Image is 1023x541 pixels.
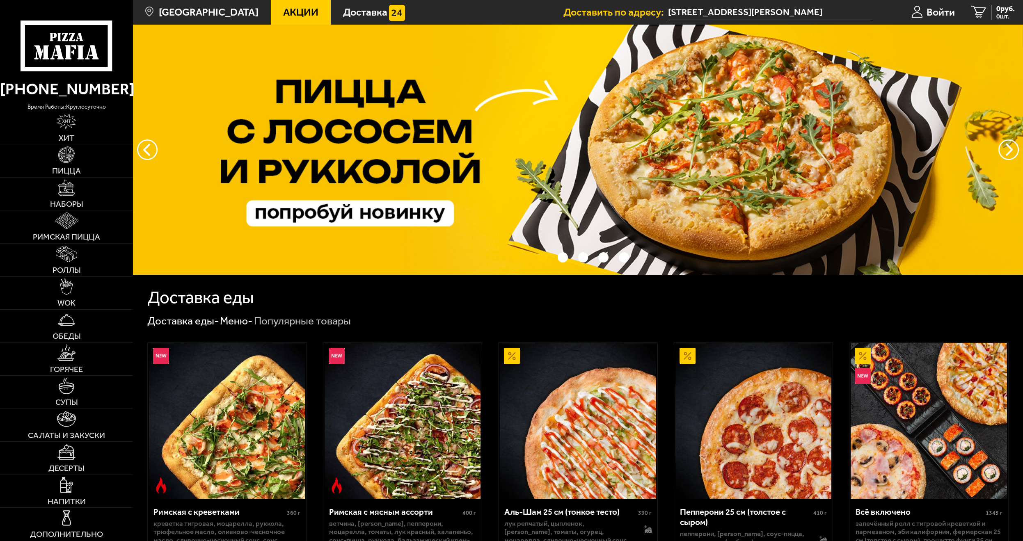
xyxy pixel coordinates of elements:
span: 1345 г [986,509,1002,516]
img: Римская с мясным ассорти [325,343,481,499]
img: Острое блюдо [329,477,345,493]
img: Аль-Шам 25 см (тонкое тесто) [500,343,656,499]
button: точки переключения [558,252,568,263]
img: Акционный [504,348,520,364]
button: точки переключения [598,252,609,263]
a: АкционныйАль-Шам 25 см (тонкое тесто) [499,343,657,499]
img: Акционный [855,348,871,364]
img: Пепперони 25 см (толстое с сыром) [675,343,831,499]
div: Пепперони 25 см (толстое с сыром) [680,507,811,527]
a: АкционныйНовинкаВсё включено [849,343,1008,499]
div: Всё включено [856,507,984,517]
div: Аль-Шам 25 см (тонкое тесто) [504,507,636,517]
span: Напитки [48,498,86,506]
span: 410 г [813,509,827,516]
span: Римская пицца [33,233,100,241]
img: 15daf4d41897b9f0e9f617042186c801.svg [389,5,405,21]
span: 360 г [287,509,300,516]
a: Меню- [220,315,252,327]
img: Острое блюдо [153,477,169,493]
span: 400 г [462,509,476,516]
button: точки переключения [619,252,629,263]
span: 390 г [638,509,652,516]
button: точки переключения [578,252,588,263]
input: Ваш адрес доставки [668,5,873,20]
span: Супы [55,398,78,406]
img: Новинка [329,348,345,364]
span: [GEOGRAPHIC_DATA] [159,7,259,18]
span: Десерты [48,464,85,473]
button: предыдущий [998,139,1019,160]
span: Войти [927,7,955,18]
span: Доставить по адресу: [563,7,668,18]
img: Новинка [855,368,871,384]
span: 0 руб. [996,5,1015,12]
span: Обеды [53,332,81,340]
span: Акции [283,7,318,18]
h1: Доставка еды [147,289,254,306]
span: Роллы [53,266,81,274]
a: Доставка еды- [147,315,219,327]
button: следующий [137,139,158,160]
span: Горячее [50,365,83,374]
img: Римская с креветками [149,343,305,499]
div: Римская с креветками [153,507,285,517]
div: Популярные товары [254,314,351,328]
span: Дополнительно [30,530,103,539]
span: Наборы [50,200,83,208]
a: НовинкаОстрое блюдоРимская с креветками [148,343,307,499]
div: Римская с мясным ассорти [329,507,460,517]
span: 0 шт. [996,13,1015,20]
span: Доставка [343,7,387,18]
span: Пицца [52,167,81,175]
span: WOK [57,299,76,307]
button: точки переключения [537,252,547,263]
img: Новинка [153,348,169,364]
a: НовинкаОстрое блюдоРимская с мясным ассорти [323,343,482,499]
img: Всё включено [851,343,1007,499]
span: Хит [59,134,74,142]
a: АкционныйПепперони 25 см (толстое с сыром) [674,343,833,499]
span: Салаты и закуски [28,431,105,440]
span: Россия, Санкт-Петербург, улица Лидии Зверевой, 3к3, подъезд 2 [668,5,873,20]
img: Акционный [680,348,696,364]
